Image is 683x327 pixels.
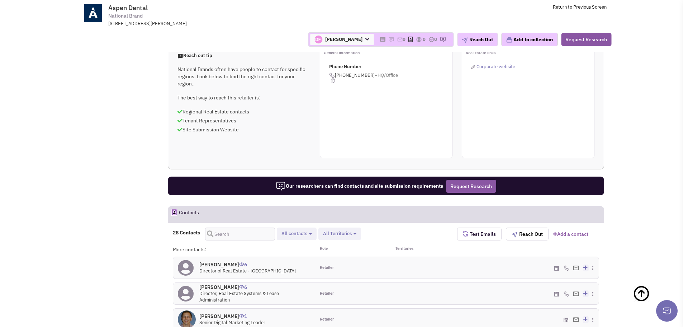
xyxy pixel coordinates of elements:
span: Senior Digital Marketing Leader [199,319,265,326]
img: plane.png [462,37,468,43]
button: Reach Out [506,228,549,240]
span: Director, Real Estate Systems & Lease Administration [199,290,279,303]
img: b4bMipGky0639LY4kZTXFg.png [314,36,322,43]
span: 0 [434,36,437,42]
img: plane.png [512,232,517,238]
span: Our researchers can find contacts and site submission requirements [276,183,443,189]
button: All contacts [279,230,314,238]
a: Add a contact [553,230,588,238]
span: 0 [423,36,426,42]
img: Email%20Icon.png [573,317,579,322]
button: Request Research [446,180,496,193]
h4: [PERSON_NAME] [199,284,310,290]
img: icon-collection-lavender.png [506,37,512,43]
img: www.aspendental.com [76,4,109,22]
div: Territories [386,246,457,253]
p: Real Estate links [466,49,594,56]
span: Reach out tip [177,52,212,59]
span: 6 [239,279,247,290]
img: icon-researcher-20.png [276,181,286,191]
p: National Brands often have people to contact for specific regions. Look below to find the right c... [177,66,310,87]
div: Role [315,246,386,253]
h4: 28 Contacts [173,229,200,236]
span: 6 [239,256,247,268]
span: [PHONE_NUMBER] [329,72,452,84]
span: –HQ/Office [375,72,398,78]
img: icon-UserInteraction.png [239,314,244,318]
span: National Brand [108,12,143,20]
img: reachlinkicon.png [471,65,475,69]
a: Back To Top [633,278,669,324]
img: TaskCount.png [428,37,434,42]
span: 1 [239,308,247,319]
img: icon-phone.png [564,265,569,271]
span: Retailer [320,265,334,271]
p: Regional Real Estate contacts [177,108,310,115]
button: Reach Out [457,33,498,46]
h2: Contacts [179,206,199,222]
span: Aspen Dental [108,4,148,12]
img: icon-UserInteraction.png [239,262,244,266]
a: Return to Previous Screen [553,4,607,10]
button: Request Research [561,33,611,46]
img: icon-phone.png [564,291,569,297]
input: Search [205,228,275,240]
span: Retailer [320,317,334,322]
div: [STREET_ADDRESS][PERSON_NAME] [108,20,295,27]
p: The best way to reach this retailer is: [177,94,310,101]
button: All Territories [321,230,359,238]
img: icon-UserInteraction.png [239,285,244,289]
img: icon-note.png [388,37,394,42]
h4: [PERSON_NAME] [199,261,296,268]
span: Test Emails [468,231,496,237]
p: General information [324,49,452,56]
p: Phone Number [329,64,452,70]
div: More contacts: [173,246,315,253]
img: Email%20Icon.png [573,291,579,296]
span: Corporate website [476,64,515,70]
h4: [PERSON_NAME] [199,313,265,319]
img: icon-dealamount.png [416,37,422,42]
button: Add to collection [501,33,558,46]
span: Retailer [320,291,334,296]
span: All Territories [323,230,352,237]
span: 0 [403,36,405,42]
span: Director of Real Estate - [GEOGRAPHIC_DATA] [199,268,296,274]
img: icon-email-active-16.png [397,37,403,42]
img: icon-phone.png [329,73,335,78]
button: Test Emails [457,228,502,240]
img: research-icon.png [440,37,446,42]
img: Email%20Icon.png [573,266,579,270]
span: All contacts [281,230,307,237]
span: [PERSON_NAME] [310,34,374,45]
p: Tenant Representatives [177,117,310,124]
p: Site Submission Website [177,126,310,133]
a: Corporate website [471,64,515,70]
